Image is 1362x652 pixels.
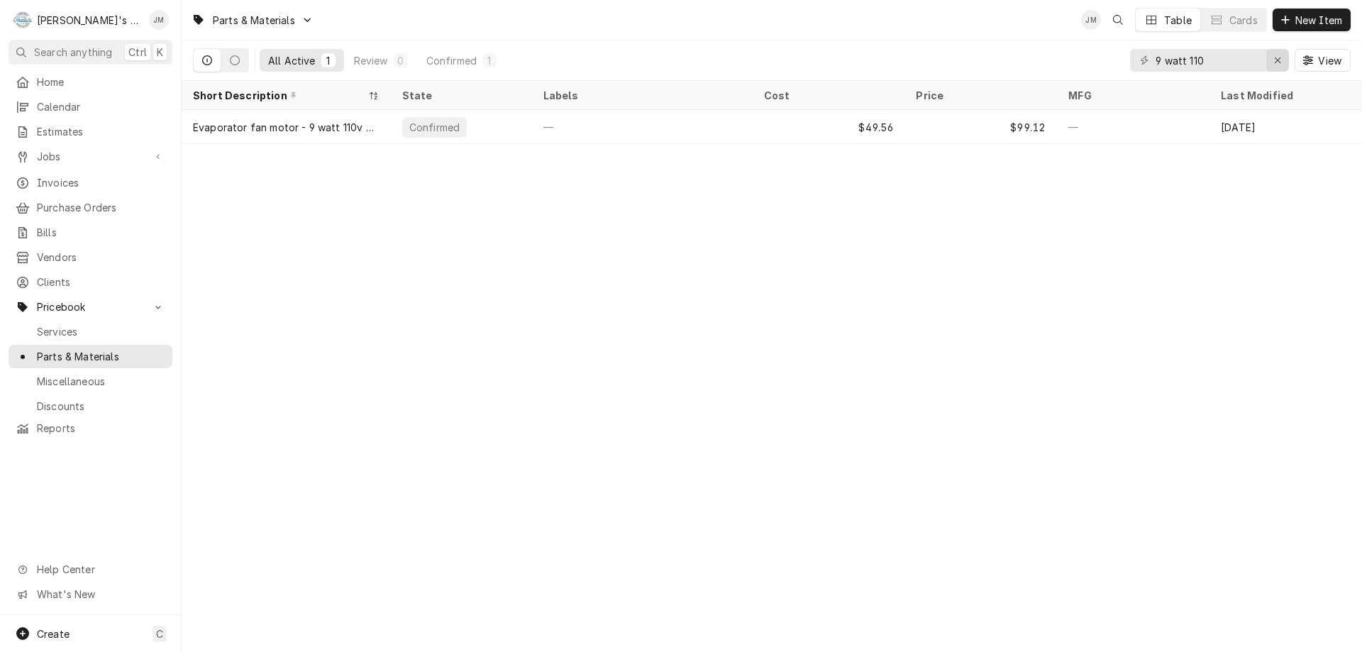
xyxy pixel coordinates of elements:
div: All Active [268,53,316,68]
button: View [1295,49,1351,72]
div: Jim McIntyre's Avatar [149,10,169,30]
span: Jobs [37,149,144,164]
a: Go to Parts & Materials [186,9,319,32]
span: Parts & Materials [213,13,295,28]
div: Labels [543,88,741,103]
span: What's New [37,587,164,602]
div: JM [149,10,169,30]
a: Parts & Materials [9,345,172,368]
div: 1 [485,53,494,68]
a: Invoices [9,171,172,194]
div: Cards [1229,13,1258,28]
a: Go to Jobs [9,145,172,168]
a: Services [9,320,172,343]
div: $49.56 [753,110,905,144]
a: Bills [9,221,172,244]
span: View [1315,53,1344,68]
span: Reports [37,421,165,436]
button: Open search [1107,9,1129,31]
div: Price [916,88,1043,103]
div: Table [1164,13,1192,28]
button: Search anythingCtrlK [9,40,172,65]
div: — [1057,110,1209,144]
div: Confirmed [426,53,477,68]
a: Go to Pricebook [9,295,172,319]
div: 0 [397,53,405,68]
span: Purchase Orders [37,200,165,215]
button: Erase input [1266,49,1289,72]
a: Reports [9,416,172,440]
div: R [13,10,33,30]
span: Ctrl [128,45,147,60]
span: Parts & Materials [37,349,165,364]
span: Search anything [34,45,112,60]
div: Evaporator fan motor - 9 watt 110v CW [193,120,380,135]
div: MFG [1068,88,1195,103]
button: New Item [1273,9,1351,31]
a: Go to What's New [9,582,172,606]
span: K [157,45,163,60]
div: Short Description [193,88,365,103]
a: Home [9,70,172,94]
span: Clients [37,275,165,289]
div: JM [1081,10,1101,30]
div: Review [354,53,388,68]
a: Miscellaneous [9,370,172,393]
div: — [532,110,753,144]
div: [PERSON_NAME]'s Commercial Refrigeration [37,13,141,28]
div: State [402,88,518,103]
span: Vendors [37,250,165,265]
div: Rudy's Commercial Refrigeration's Avatar [13,10,33,30]
a: Purchase Orders [9,196,172,219]
span: Miscellaneous [37,374,165,389]
span: Help Center [37,562,164,577]
div: 1 [324,53,333,68]
a: Calendar [9,95,172,118]
span: New Item [1292,13,1345,28]
div: Confirmed [408,120,461,135]
div: Cost [764,88,891,103]
div: Jim McIntyre's Avatar [1081,10,1101,30]
a: Go to Help Center [9,558,172,581]
span: Calendar [37,99,165,114]
div: Last Modified [1221,88,1348,103]
span: Estimates [37,124,165,139]
span: Create [37,628,70,640]
input: Keyword search [1156,49,1262,72]
a: Discounts [9,394,172,418]
span: Home [37,74,165,89]
span: C [156,626,163,641]
a: Estimates [9,120,172,143]
a: Clients [9,270,172,294]
a: Vendors [9,245,172,269]
div: $99.12 [904,110,1057,144]
span: Bills [37,225,165,240]
span: Discounts [37,399,165,414]
span: Services [37,324,165,339]
span: Pricebook [37,299,144,314]
span: Invoices [37,175,165,190]
div: [DATE] [1209,110,1362,144]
